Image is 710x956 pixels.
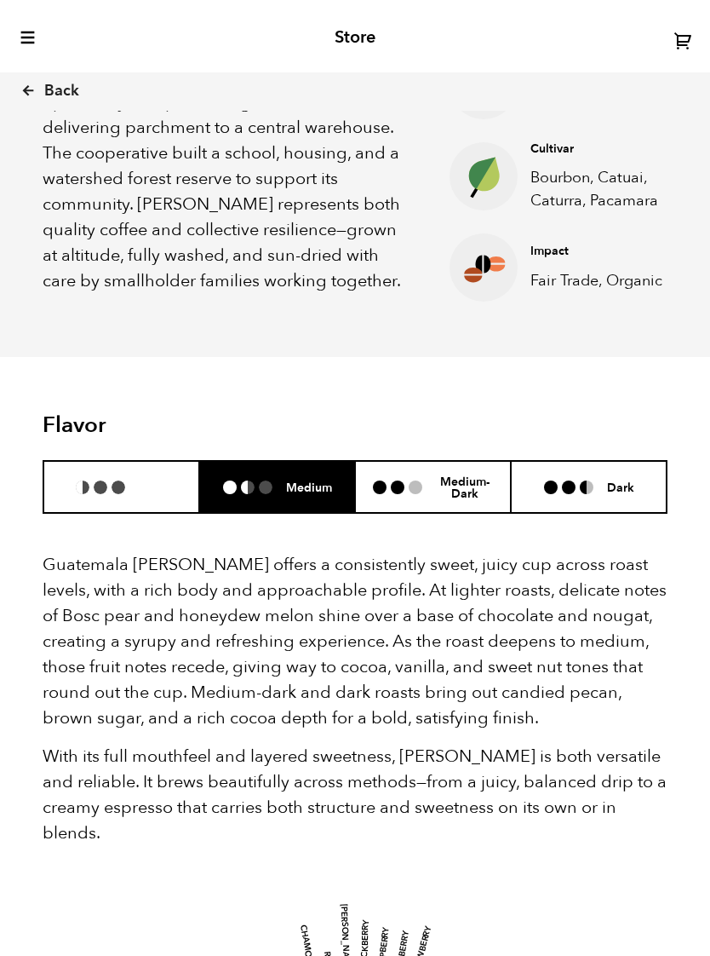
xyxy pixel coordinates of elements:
button: toggle-mobile-menu [17,29,37,46]
p: Fair Trade, Organic [530,269,692,292]
p: Bourbon, Catuai, Caturra, Pacamara [530,166,692,212]
h6: Medium [286,480,332,494]
h2: Flavor [43,412,251,439]
h4: Impact [530,243,692,260]
h6: Dark [607,480,634,494]
span: Back [44,81,79,101]
h2: Store [335,27,375,48]
p: Guatemala [PERSON_NAME] offers a consistently sweet, juicy cup across roast levels, with a rich b... [43,552,667,731]
h6: Light [139,480,167,494]
h4: Cultivar [530,141,692,158]
h6: Medium-Dark [436,474,493,500]
p: With its full mouthfeel and layered sweetness, [PERSON_NAME] is both versatile and reliable. It b... [43,744,667,846]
